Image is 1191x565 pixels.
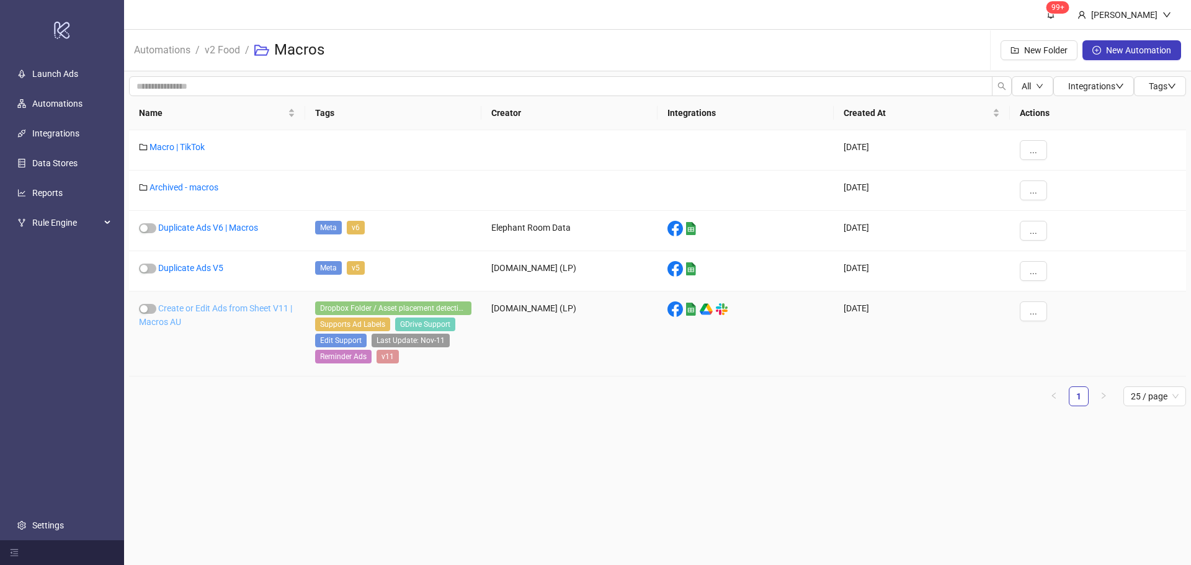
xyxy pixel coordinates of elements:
th: Tags [305,96,481,130]
span: ... [1030,185,1037,195]
div: [DATE] [834,171,1010,211]
button: ... [1020,140,1047,160]
span: Created At [844,106,990,120]
span: ... [1030,266,1037,276]
div: [PERSON_NAME] [1086,8,1162,22]
a: Integrations [32,128,79,138]
div: [DATE] [834,130,1010,171]
a: Duplicate Ads V6 | Macros [158,223,258,233]
span: fork [17,218,26,227]
div: [DATE] [834,251,1010,291]
span: Tags [1149,81,1176,91]
div: Elephant Room Data [481,211,658,251]
span: folder [139,143,148,151]
span: folder [139,183,148,192]
button: Alldown [1012,76,1053,96]
button: New Folder [1001,40,1077,60]
button: right [1094,386,1113,406]
li: Previous Page [1044,386,1064,406]
span: folder-add [1010,46,1019,55]
a: Archived - macros [149,182,218,192]
span: 25 / page [1131,387,1179,406]
span: ... [1030,145,1037,155]
button: New Automation [1082,40,1181,60]
div: [DOMAIN_NAME] (LP) [481,251,658,291]
span: left [1050,392,1058,399]
span: down [1167,82,1176,91]
sup: 1533 [1046,1,1069,14]
a: Automations [32,99,83,109]
span: Meta [315,221,342,234]
span: Edit Support [315,334,367,347]
a: 1 [1069,387,1088,406]
a: Launch Ads [32,69,78,79]
span: Rule Engine [32,210,100,235]
span: v5 [347,261,365,275]
span: ... [1030,226,1037,236]
span: New Folder [1024,45,1068,55]
a: Macro | TikTok [149,142,205,152]
a: v2 Food [202,42,243,56]
a: Create or Edit Ads from Sheet V11 | Macros AU [139,303,292,327]
span: v11 [377,350,399,363]
div: Page Size [1123,386,1186,406]
span: All [1022,81,1031,91]
li: Next Page [1094,386,1113,406]
span: right [1100,392,1107,399]
span: down [1162,11,1171,19]
span: user [1077,11,1086,19]
button: left [1044,386,1064,406]
li: / [195,30,200,70]
span: down [1036,82,1043,90]
a: Settings [32,520,64,530]
button: ... [1020,261,1047,281]
li: / [245,30,249,70]
span: Dropbox Folder / Asset placement detection [315,301,471,315]
span: ... [1030,306,1037,316]
span: bell [1046,10,1055,19]
h3: Macros [274,40,324,60]
button: ... [1020,180,1047,200]
th: Integrations [658,96,834,130]
th: Name [129,96,305,130]
th: Creator [481,96,658,130]
div: [DOMAIN_NAME] (LP) [481,291,658,376]
span: folder-open [254,43,269,58]
span: plus-circle [1092,46,1101,55]
a: Automations [132,42,193,56]
a: Data Stores [32,158,78,168]
span: Supports Ad Labels [315,318,390,331]
div: [DATE] [834,211,1010,251]
span: Last Update: Nov-11 [372,334,450,347]
div: [DATE] [834,291,1010,376]
span: Reminder Ads [315,350,372,363]
th: Created At [834,96,1010,130]
button: Integrationsdown [1053,76,1134,96]
span: v6 [347,221,365,234]
span: Integrations [1068,81,1124,91]
a: Duplicate Ads V5 [158,263,223,273]
button: Tagsdown [1134,76,1186,96]
span: menu-fold [10,548,19,557]
span: GDrive Support [395,318,455,331]
li: 1 [1069,386,1089,406]
span: down [1115,82,1124,91]
button: ... [1020,301,1047,321]
a: Reports [32,188,63,198]
span: New Automation [1106,45,1171,55]
span: search [997,82,1006,91]
span: Meta [315,261,342,275]
span: Name [139,106,285,120]
button: ... [1020,221,1047,241]
th: Actions [1010,96,1186,130]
